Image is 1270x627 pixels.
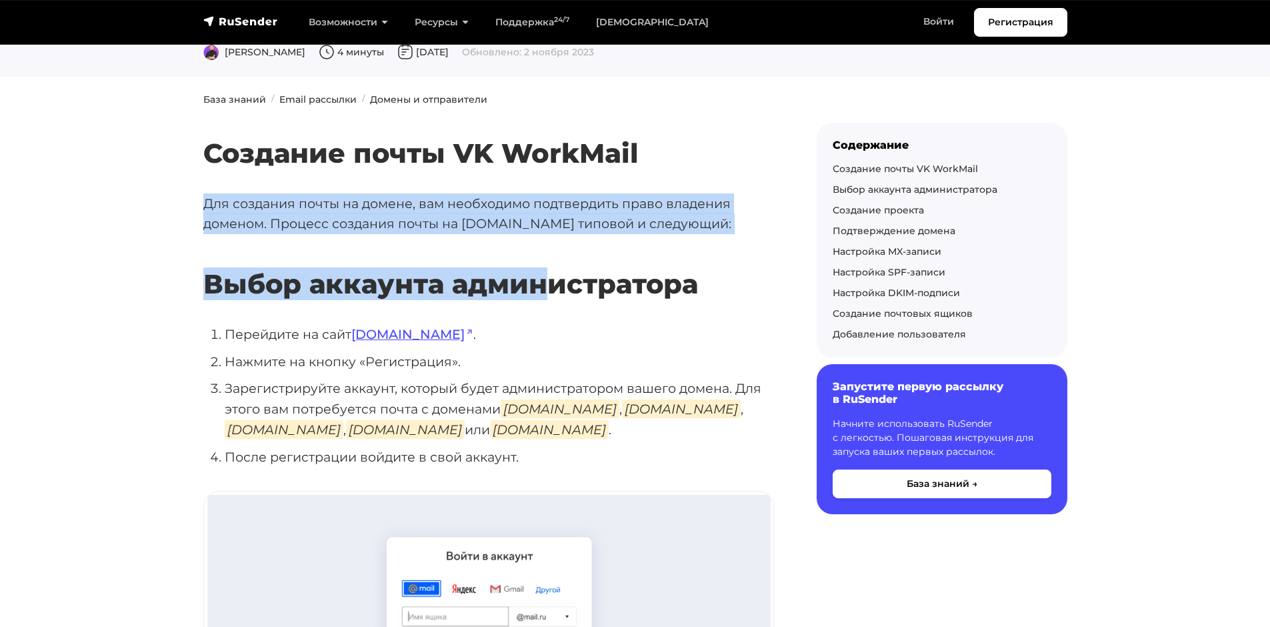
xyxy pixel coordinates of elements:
[203,98,774,169] h2: Создание почты VK WorkMail
[319,44,335,60] img: Время чтения
[833,470,1051,498] button: База знаний →
[554,15,569,24] sup: 24/7
[319,46,384,58] span: 4 минуты
[203,193,774,234] p: Для создания почты на домене, вам необходимо подтвердить право владения доменом. Процесс создания...
[203,15,278,28] img: RuSender
[195,93,1075,107] nav: breadcrumb
[833,328,966,340] a: Добавление пользователя
[833,266,945,278] a: Настройка SPF-записи
[490,420,609,439] em: [DOMAIN_NAME]
[462,46,594,58] span: Обновлено: 2 ноября 2023
[346,420,465,439] em: [DOMAIN_NAME]
[225,420,343,439] em: [DOMAIN_NAME]
[833,287,960,299] a: Настройка DKIM-подписи
[225,352,774,372] li: Нажмите на кнопку «Регистрация».
[225,447,774,468] li: После регистрации войдите в свой аккаунт.
[622,400,741,418] em: [DOMAIN_NAME]
[279,93,357,105] a: Email рассылки
[501,400,619,418] em: [DOMAIN_NAME]
[225,378,774,440] li: Зарегистрируйте аккаунт, который будет администратором вашего домена. Для этого вам потребуется п...
[833,225,955,237] a: Подтверждение домена
[401,9,482,36] a: Ресурсы
[833,307,973,320] a: Создание почтовых ящиков
[351,326,473,342] a: [DOMAIN_NAME]
[974,8,1067,37] a: Регистрация
[833,183,997,195] a: Выбор аккаунта администратора
[910,8,967,35] a: Войти
[833,163,978,175] a: Создание почты VK WorkMail
[225,324,774,345] li: Перейдите на сайт .
[833,380,1051,406] h6: Запустите первую рассылку в RuSender
[833,204,924,216] a: Создание проекта
[583,9,722,36] a: [DEMOGRAPHIC_DATA]
[833,245,941,257] a: Настройка MX-записи
[295,9,401,36] a: Возможности
[203,229,774,300] h2: Выбор аккаунта администратора
[203,93,266,105] a: База знаний
[833,417,1051,459] p: Начните использовать RuSender с легкостью. Пошаговая инструкция для запуска ваших первых рассылок.
[203,46,305,58] span: [PERSON_NAME]
[397,46,449,58] span: [DATE]
[397,44,413,60] img: Дата публикации
[817,364,1067,514] a: Запустите первую рассылку в RuSender Начните использовать RuSender с легкостью. Пошаговая инструк...
[833,139,1051,151] div: Содержание
[370,93,487,105] a: Домены и отправители
[482,9,583,36] a: Поддержка24/7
